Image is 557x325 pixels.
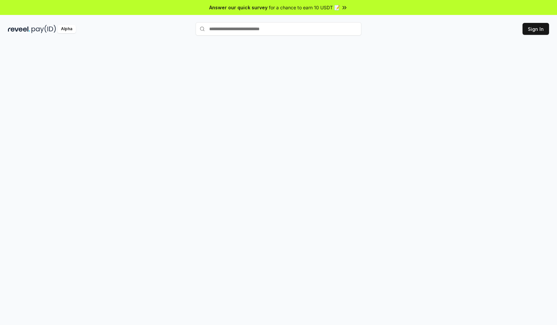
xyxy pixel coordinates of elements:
[8,25,30,33] img: reveel_dark
[31,25,56,33] img: pay_id
[57,25,76,33] div: Alpha
[269,4,340,11] span: for a chance to earn 10 USDT 📝
[209,4,268,11] span: Answer our quick survey
[523,23,549,35] button: Sign In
